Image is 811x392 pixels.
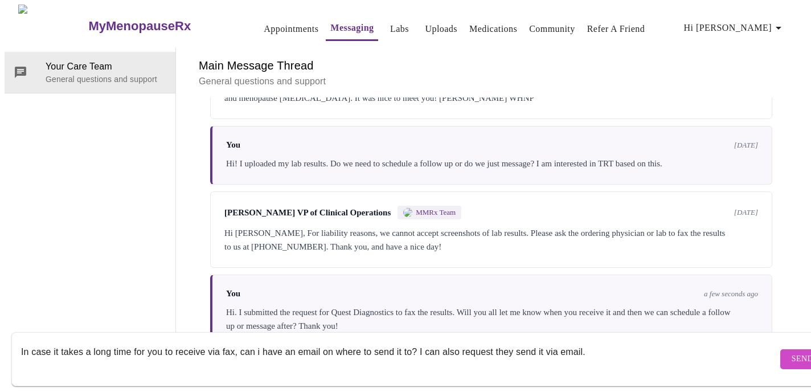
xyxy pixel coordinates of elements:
button: Uploads [420,18,462,40]
button: Medications [465,18,522,40]
span: [DATE] [734,208,758,217]
a: Appointments [264,21,318,37]
div: Hi. I submitted the request for Quest Diagnostics to fax the results. Will you all let me know wh... [226,305,758,333]
a: Community [529,21,575,37]
span: Hi [PERSON_NAME] [684,20,785,36]
a: Messaging [330,20,374,36]
span: a few seconds ago [704,289,758,299]
div: Hi! I uploaded my lab results. Do we need to schedule a follow up or do we just message? I am int... [226,157,758,170]
span: [PERSON_NAME] VP of Clinical Operations [224,208,391,218]
p: General questions and support [46,73,166,85]
button: Messaging [326,17,378,41]
span: Your Care Team [46,60,166,73]
div: Hi [PERSON_NAME], For liability reasons, we cannot accept screenshots of lab results. Please ask ... [224,226,758,254]
a: Medications [469,21,517,37]
img: MMRX [403,208,412,217]
a: Labs [390,21,409,37]
span: You [226,289,240,299]
h6: Main Message Thread [199,56,784,75]
button: Appointments [259,18,323,40]
textarea: Send a message about your appointment [21,341,777,377]
a: MyMenopauseRx [87,6,236,46]
span: You [226,140,240,150]
div: Your Care TeamGeneral questions and support [5,52,175,93]
button: Community [525,18,580,40]
button: Refer a Friend [583,18,650,40]
span: MMRx Team [416,208,456,217]
a: Uploads [425,21,457,37]
a: Refer a Friend [587,21,645,37]
span: [DATE] [734,141,758,150]
img: MyMenopauseRx Logo [18,5,87,47]
button: Hi [PERSON_NAME] [679,17,790,39]
h3: MyMenopauseRx [88,19,191,34]
button: Labs [381,18,417,40]
p: General questions and support [199,75,784,88]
